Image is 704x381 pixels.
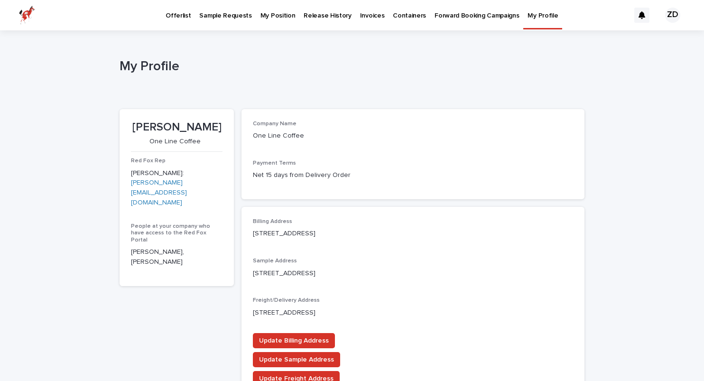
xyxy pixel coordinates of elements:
button: Update Billing Address [253,333,335,348]
span: Red Fox Rep [131,158,166,164]
span: Freight/Delivery Address [253,297,320,303]
p: [STREET_ADDRESS] [253,229,573,239]
img: zttTXibQQrCfv9chImQE [19,6,35,25]
span: People at your company who have access to the Red Fox Portal [131,223,210,243]
span: Update Sample Address [259,355,334,364]
p: [PERSON_NAME], [PERSON_NAME] [131,247,222,267]
a: [PERSON_NAME][EMAIL_ADDRESS][DOMAIN_NAME] [131,179,187,206]
h1: My Profile [120,59,584,75]
p: [STREET_ADDRESS] [253,269,573,279]
span: Sample Address [253,258,297,264]
button: Update Sample Address [253,352,340,367]
p: One Line Coffee [131,138,219,146]
span: Payment Terms [253,160,296,166]
div: ZD [665,8,680,23]
span: Company Name [253,121,296,127]
span: Update Billing Address [259,336,329,345]
p: [STREET_ADDRESS] [253,308,573,318]
p: One Line Coffee [253,131,352,141]
p: [PERSON_NAME]: [131,168,222,208]
p: Net 15 days from Delivery Order [253,170,573,180]
p: [PERSON_NAME] [131,121,222,134]
span: Billing Address [253,219,292,224]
